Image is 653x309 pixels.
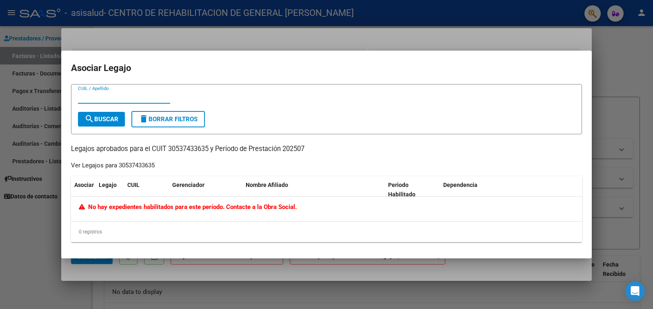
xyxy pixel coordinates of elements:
[71,176,96,203] datatable-header-cell: Asociar
[78,112,125,127] button: Buscar
[71,60,582,76] h2: Asociar Legajo
[172,182,204,188] span: Gerenciador
[84,114,94,124] mat-icon: search
[71,144,582,154] p: Legajos aprobados para el CUIT 30537433635 y Período de Prestación 202507
[385,176,440,203] datatable-header-cell: Periodo Habilitado
[96,176,124,203] datatable-header-cell: Legajo
[131,111,205,127] button: Borrar Filtros
[79,203,297,211] span: No hay expedientes habilitados para este período. Contacte a la Obra Social.
[71,161,155,170] div: Ver Legajos para 30537433635
[388,182,415,198] span: Periodo Habilitado
[84,116,118,123] span: Buscar
[625,281,645,301] div: Open Intercom Messenger
[246,182,288,188] span: Nombre Afiliado
[99,182,117,188] span: Legajo
[440,176,582,203] datatable-header-cell: Dependencia
[139,114,149,124] mat-icon: delete
[169,176,242,203] datatable-header-cell: Gerenciador
[127,182,140,188] span: CUIL
[124,176,169,203] datatable-header-cell: CUIL
[242,176,385,203] datatable-header-cell: Nombre Afiliado
[71,222,582,242] div: 0 registros
[74,182,94,188] span: Asociar
[443,182,478,188] span: Dependencia
[139,116,198,123] span: Borrar Filtros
